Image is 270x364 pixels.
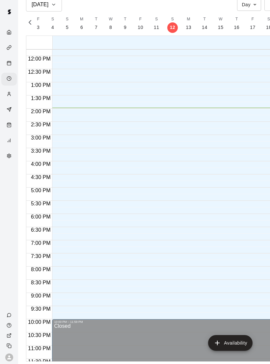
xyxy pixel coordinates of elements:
span: T [235,16,238,23]
img: Swift logo [3,5,16,18]
p: 7 [95,24,97,31]
button: M13 [180,14,197,33]
button: M6 [74,14,89,33]
button: T9 [118,14,132,33]
a: Contact Us [1,310,18,320]
button: T16 [229,14,245,33]
p: 14 [202,24,207,31]
p: 13 [186,24,191,31]
span: 12:30 PM [26,69,52,75]
span: 8:30 PM [29,280,52,285]
span: S [155,16,158,23]
p: 16 [234,24,240,31]
a: View public page [1,330,18,341]
span: W [219,16,223,23]
span: 5:00 PM [29,188,52,193]
p: 15 [218,24,224,31]
button: S5 [60,14,74,33]
p: 6 [80,24,83,31]
p: 11 [154,24,159,31]
button: F3 [31,14,45,33]
button: F17 [245,14,261,33]
p: 17 [250,24,256,31]
p: 12 [170,24,175,31]
span: F [37,16,40,23]
span: F [139,16,142,23]
p: 8 [109,24,112,31]
button: W8 [103,14,118,33]
div: Copy public page link [1,341,18,351]
span: 3:30 PM [29,148,52,154]
span: 9:30 PM [29,306,52,312]
p: 9 [124,24,126,31]
span: S [66,16,68,23]
span: 7:30 PM [29,253,52,259]
span: S [51,16,54,23]
span: 12:00 PM [26,56,52,62]
span: S [267,16,270,23]
span: 9:00 PM [29,293,52,299]
span: 4:00 PM [29,161,52,167]
span: M [187,16,190,23]
span: 7:00 PM [29,240,52,246]
button: W15 [213,14,229,33]
p: 4 [51,24,54,31]
p: 5 [66,24,68,31]
button: T14 [197,14,213,33]
button: S12 [165,14,181,33]
p: 3 [37,24,40,31]
span: W [109,16,113,23]
span: 4:30 PM [29,174,52,180]
span: 10:30 PM [26,332,52,338]
span: T [95,16,97,23]
span: 6:00 PM [29,214,52,220]
span: 3:00 PM [29,135,52,141]
span: 11:00 PM [26,346,52,351]
span: 2:30 PM [29,122,52,127]
span: 10:00 PM [26,319,52,325]
span: 1:30 PM [29,95,52,101]
span: 8:00 PM [29,267,52,272]
span: F [252,16,254,23]
p: 10 [138,24,143,31]
button: F10 [132,14,148,33]
span: T [203,16,206,23]
button: S11 [148,14,165,33]
button: S4 [45,14,60,33]
span: T [124,16,126,23]
span: M [80,16,83,23]
span: 5:30 PM [29,201,52,206]
button: add [208,335,253,351]
span: 2:00 PM [29,109,52,114]
span: 6:30 PM [29,227,52,233]
button: T7 [89,14,103,33]
span: 1:00 PM [29,82,52,88]
span: S [171,16,174,23]
a: Visit help center [1,320,18,330]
